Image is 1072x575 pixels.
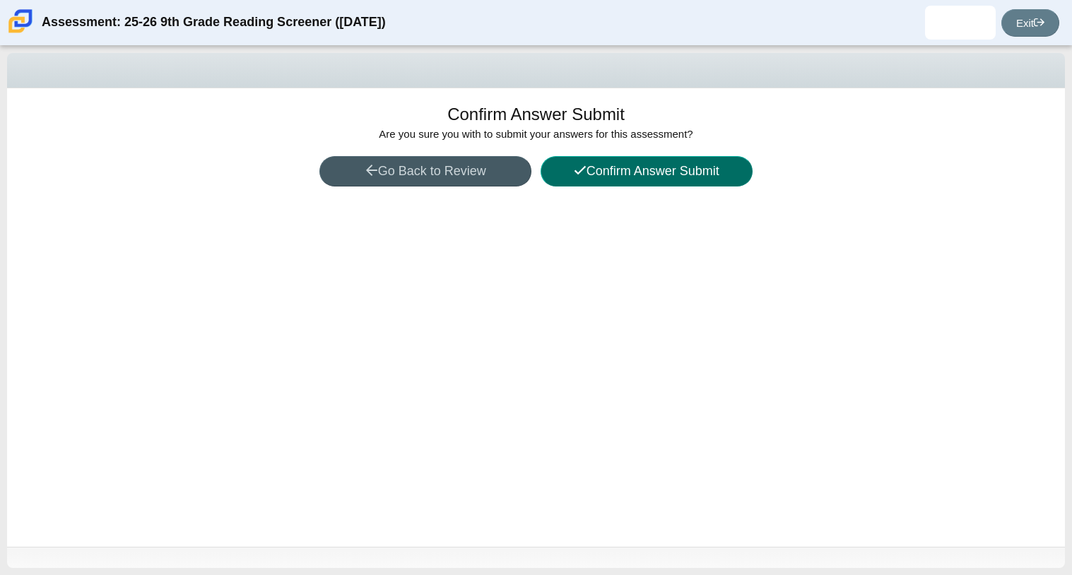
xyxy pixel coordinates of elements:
[6,6,35,36] img: Carmen School of Science & Technology
[6,26,35,38] a: Carmen School of Science & Technology
[447,102,625,126] h1: Confirm Answer Submit
[379,128,693,140] span: Are you sure you with to submit your answers for this assessment?
[319,156,531,186] button: Go Back to Review
[949,11,972,34] img: ricardo.teranrios.WvRmEs
[541,156,753,186] button: Confirm Answer Submit
[42,6,386,40] div: Assessment: 25-26 9th Grade Reading Screener ([DATE])
[1001,9,1059,37] a: Exit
